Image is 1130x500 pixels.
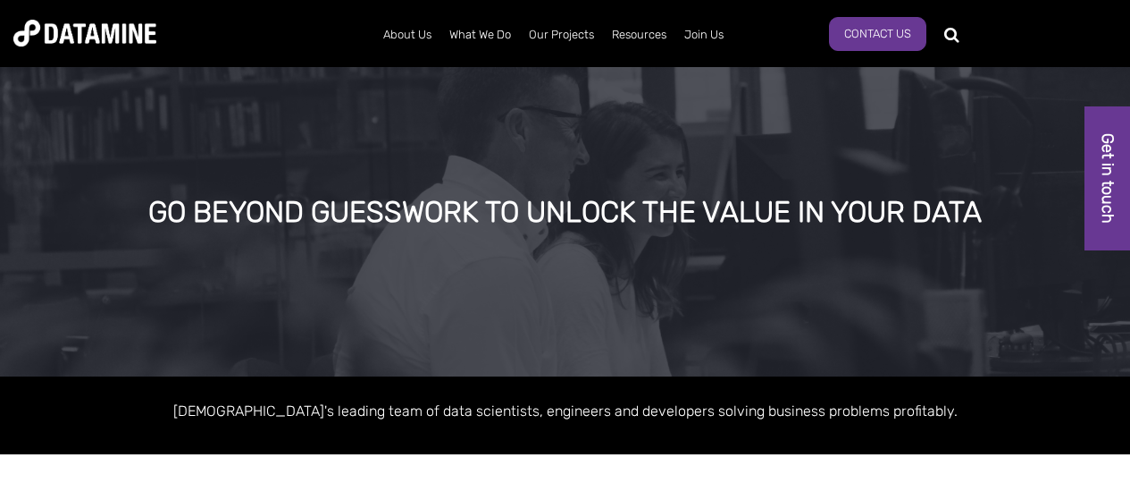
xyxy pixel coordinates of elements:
[1084,106,1130,250] a: Get in touch
[440,12,520,58] a: What We Do
[675,12,732,58] a: Join Us
[13,20,156,47] img: Datamine
[56,399,1075,423] p: [DEMOGRAPHIC_DATA]'s leading team of data scientists, engineers and developers solving business p...
[136,197,994,229] div: GO BEYOND GUESSWORK TO UNLOCK THE VALUE IN YOUR DATA
[374,12,440,58] a: About Us
[829,17,926,51] a: Contact Us
[520,12,603,58] a: Our Projects
[603,12,675,58] a: Resources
